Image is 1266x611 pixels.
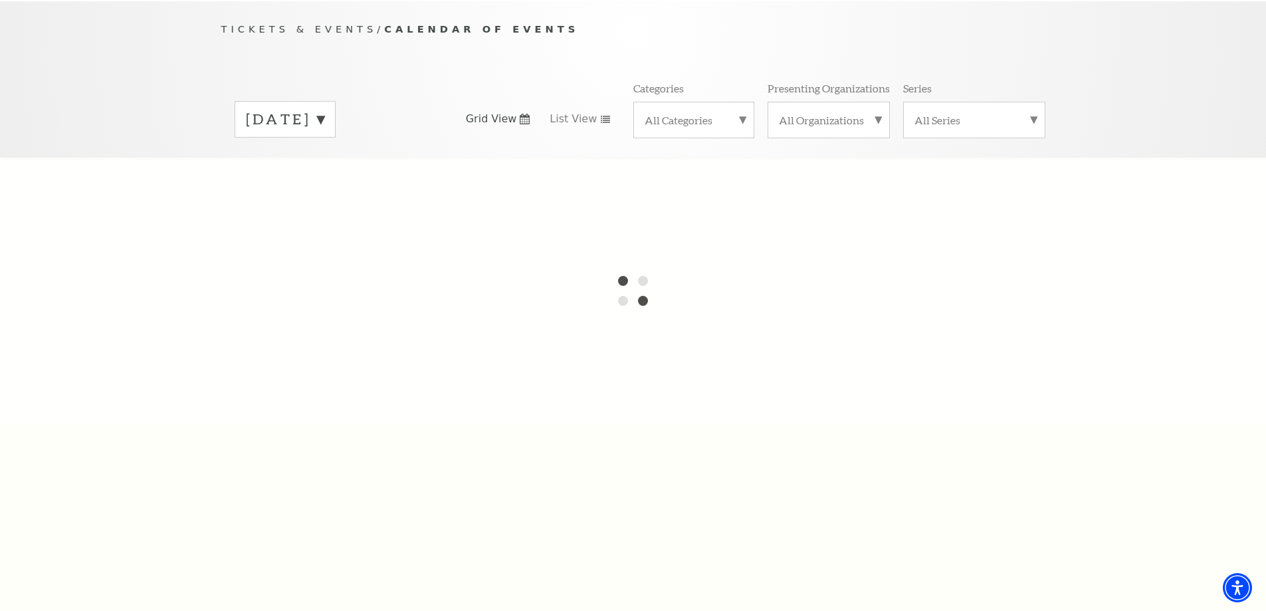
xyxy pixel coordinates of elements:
label: All Series [914,113,1034,127]
div: Accessibility Menu [1223,573,1252,602]
p: / [221,21,1045,38]
p: Presenting Organizations [768,81,890,95]
span: List View [550,112,597,126]
label: [DATE] [246,109,324,130]
span: Calendar of Events [384,23,579,35]
p: Series [903,81,932,95]
span: Grid View [466,112,517,126]
label: All Organizations [779,113,879,127]
label: All Categories [645,113,743,127]
p: Categories [633,81,684,95]
span: Tickets & Events [221,23,377,35]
